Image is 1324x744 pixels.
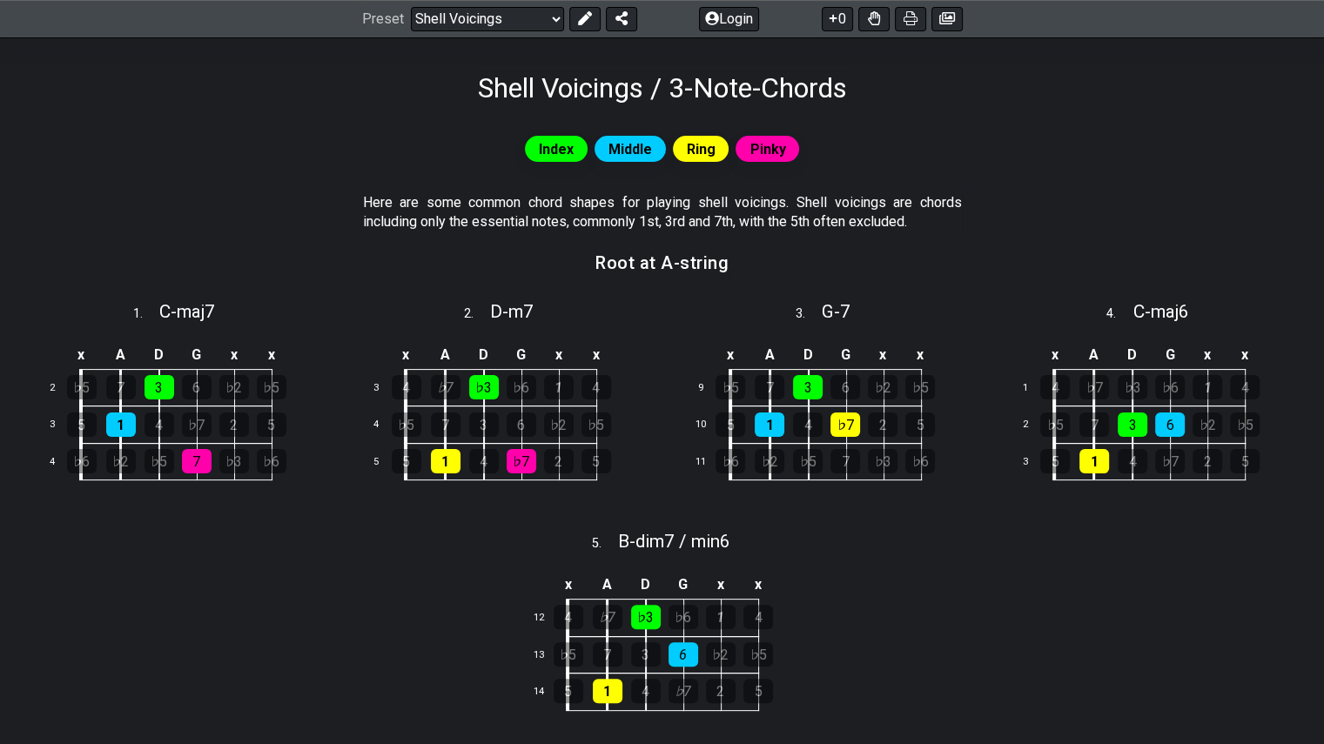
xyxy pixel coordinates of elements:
td: x [739,571,776,600]
td: D [789,341,827,370]
div: 6 [182,375,212,399]
div: ♭6 [669,605,698,629]
button: Share Preset [606,7,637,31]
p: Here are some common chord shapes for playing shell voicings. Shell voicings are chords including... [363,193,962,232]
div: 5 [581,449,611,473]
span: Index [539,137,574,162]
td: G [664,571,702,600]
div: ♭6 [905,449,935,473]
span: Preset [362,11,404,28]
div: ♭6 [1155,375,1185,399]
div: 2 [219,412,249,437]
div: 4 [469,449,499,473]
h3: Root at A-string [595,253,729,272]
div: 3 [469,412,499,437]
div: 4 [554,605,583,629]
div: 4 [631,679,661,703]
div: ♭6 [507,375,536,399]
td: 9 [688,369,729,406]
div: ♭5 [257,375,286,399]
div: ♭5 [67,375,97,399]
div: 7 [1079,412,1109,437]
span: C - maj7 [159,301,215,322]
td: x [1227,341,1264,370]
td: x [62,341,102,370]
span: 1 . [133,305,159,324]
div: 4 [1118,449,1147,473]
div: 5 [392,449,421,473]
td: 3 [1012,443,1054,480]
div: ♭6 [67,449,97,473]
div: ♭2 [106,449,136,473]
div: 1 [106,412,136,437]
td: 2 [1012,406,1054,444]
button: 0 [822,7,853,31]
div: 2 [1193,449,1222,473]
span: 3 . [796,305,822,324]
td: A [426,341,465,370]
div: ♭5 [1040,412,1070,437]
span: G - 7 [822,301,850,322]
div: 6 [507,412,536,437]
div: 6 [669,642,698,667]
div: ♭7 [431,375,460,399]
div: ♭7 [507,449,536,473]
td: x [548,571,588,600]
div: ♭3 [1118,375,1147,399]
td: A [1075,341,1114,370]
div: ♭3 [868,449,897,473]
div: 7 [593,642,622,667]
div: 6 [830,375,860,399]
div: ♭5 [144,449,174,473]
td: G [1152,341,1189,370]
div: 4 [1230,375,1260,399]
div: 2 [706,679,736,703]
td: x [540,341,577,370]
td: 3 [39,406,81,444]
td: G [178,341,215,370]
div: 5 [257,412,286,437]
span: C - maj6 [1132,301,1188,322]
td: 4 [364,406,406,444]
td: 13 [526,636,568,674]
td: 10 [688,406,729,444]
div: 2 [544,449,574,473]
button: Login [699,7,759,31]
span: D - m7 [490,301,534,322]
div: 4 [743,605,773,629]
td: x [252,341,290,370]
td: x [902,341,939,370]
div: ♭3 [219,449,249,473]
div: ♭7 [182,412,212,437]
div: ♭7 [669,679,698,703]
td: D [627,571,665,600]
span: Pinky [749,137,785,162]
td: x [577,341,615,370]
div: ♭7 [1155,449,1185,473]
div: 6 [1155,412,1185,437]
div: ♭2 [706,642,736,667]
div: ♭3 [631,605,661,629]
h1: Shell Voicings / 3-Note-Chords [478,71,847,104]
span: B - dim7 / min6 [618,531,730,552]
div: 7 [431,412,460,437]
div: 5 [1040,449,1070,473]
div: 1 [706,605,736,629]
div: ♭2 [544,412,574,437]
div: 5 [743,679,773,703]
div: 2 [868,412,897,437]
div: 3 [793,375,823,399]
div: 3 [1118,412,1147,437]
td: D [140,341,178,370]
td: 3 [364,369,406,406]
div: 5 [716,412,745,437]
div: ♭5 [392,412,421,437]
div: 1 [544,375,574,399]
td: 1 [1012,369,1054,406]
td: 11 [688,443,729,480]
div: 5 [1230,449,1260,473]
div: ♭2 [868,375,897,399]
td: x [1035,341,1075,370]
div: 1 [755,412,784,437]
td: D [465,341,503,370]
